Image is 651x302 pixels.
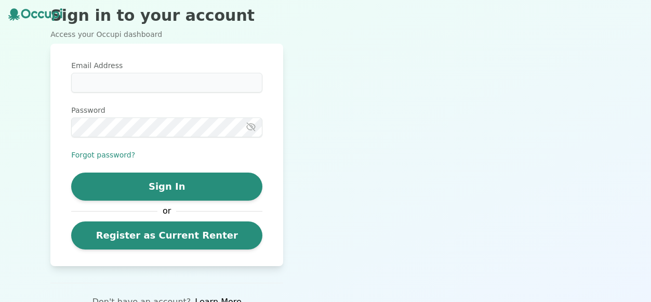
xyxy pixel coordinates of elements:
[71,173,262,201] button: Sign In
[71,105,262,115] label: Password
[157,205,176,217] span: or
[71,60,262,71] label: Email Address
[50,6,283,25] h2: Sign in to your account
[71,150,135,160] button: Forgot password?
[71,221,262,250] a: Register as Current Renter
[50,29,283,40] p: Access your Occupi dashboard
